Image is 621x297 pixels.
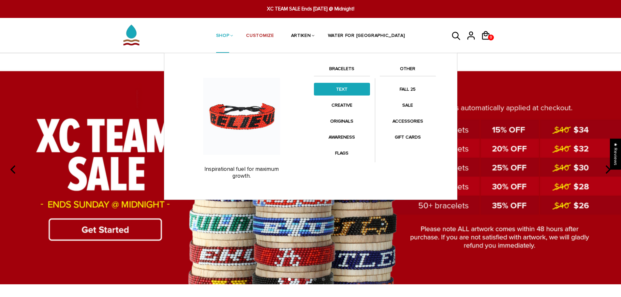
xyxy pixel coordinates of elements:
[600,162,614,177] button: next
[216,19,229,53] a: SHOP
[481,42,495,43] a: 0
[314,131,370,143] a: AWARENESS
[380,99,436,111] a: SALE
[488,33,494,42] span: 0
[380,83,436,96] a: FALL 25
[7,162,21,177] button: previous
[314,83,370,96] a: TEXT
[610,139,621,170] div: Click to open Judge.me floating reviews tab
[190,5,431,13] span: XC TEAM SALE Ends [DATE] @ Midnight!
[328,19,405,53] a: WATER FOR [GEOGRAPHIC_DATA]
[291,19,311,53] a: ARTIKEN
[314,99,370,111] a: CREATIVE
[246,19,274,53] a: CUSTOMIZE
[314,115,370,127] a: ORIGINALS
[176,166,307,179] p: Inspirational fuel for maximum growth.
[380,131,436,143] a: GIFT CARDS
[380,65,436,76] a: OTHER
[314,147,370,159] a: FLAGS
[380,115,436,127] a: ACCESSORIES
[314,65,370,76] a: BRACELETS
